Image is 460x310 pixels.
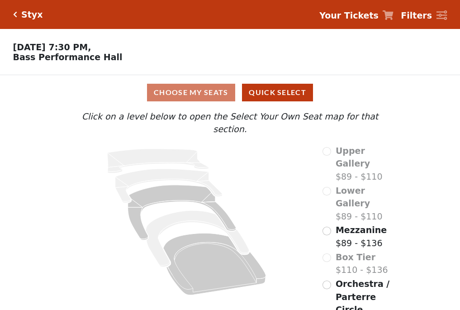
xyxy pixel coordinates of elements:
[336,186,370,209] span: Lower Gallery
[401,9,447,22] a: Filters
[336,146,370,169] span: Upper Gallery
[108,149,209,173] path: Upper Gallery - Seats Available: 0
[64,110,396,136] p: Click on a level below to open the Select Your Own Seat map for that section.
[336,225,387,235] span: Mezzanine
[21,10,43,20] h5: Styx
[336,252,375,262] span: Box Tier
[319,10,379,20] strong: Your Tickets
[115,169,223,203] path: Lower Gallery - Seats Available: 0
[336,144,396,183] label: $89 - $110
[319,9,394,22] a: Your Tickets
[13,11,17,18] a: Click here to go back to filters
[336,184,396,223] label: $89 - $110
[336,251,388,277] label: $110 - $136
[401,10,432,20] strong: Filters
[164,233,266,295] path: Orchestra / Parterre Circle - Seats Available: 70
[242,84,313,101] button: Quick Select
[336,224,387,249] label: $89 - $136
